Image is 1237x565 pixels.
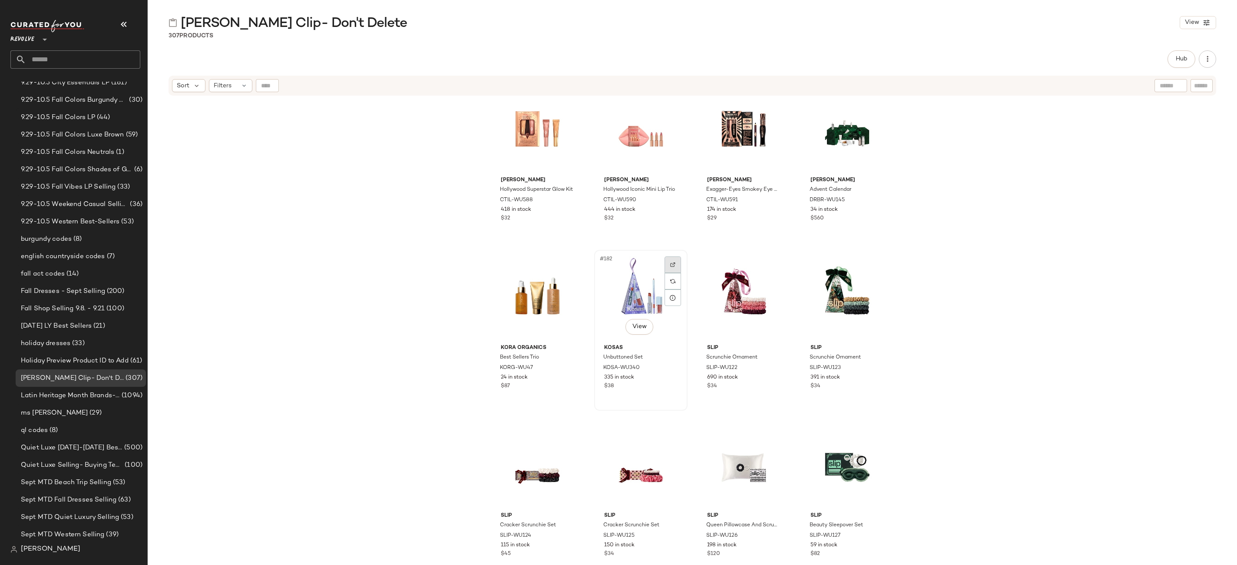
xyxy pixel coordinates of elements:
[501,542,530,549] span: 115 in stock
[105,286,125,296] span: (200)
[95,113,110,123] span: (44)
[500,522,556,529] span: Cracker Scrunchie Set
[810,215,824,223] span: $560
[21,130,124,140] span: 9.29-10.5 Fall Colors Luxe Brown
[597,253,685,341] img: KOSA-WU340_V1.jpg
[21,165,132,175] span: 9.29-10.5 Fall Colors Shades of Green
[810,364,841,372] span: SLIP-WU123
[48,425,58,435] span: (8)
[21,478,111,488] span: Sept MTD Beach Trip Selling
[810,196,845,204] span: DRBR-WU145
[123,460,142,470] span: (100)
[810,206,838,214] span: 34 in stock
[105,304,124,314] span: (100)
[10,20,84,32] img: cfy_white_logo.C9jOOHJF.svg
[810,186,851,194] span: Advent Calendar
[127,95,142,105] span: (30)
[10,30,34,45] span: Revolve
[810,512,884,520] span: slip
[169,31,213,40] div: Products
[810,532,840,540] span: SLIP-WU127
[604,374,634,382] span: 335 in stock
[119,512,133,522] span: (53)
[132,165,142,175] span: (6)
[501,344,574,352] span: KORA Organics
[707,206,736,214] span: 174 in stock
[670,262,675,267] img: svg%3e
[603,196,636,204] span: CTIL-WU590
[501,215,510,223] span: $32
[21,113,95,123] span: 9.29-10.5 Fall Colors LP
[501,176,574,184] span: [PERSON_NAME]
[603,354,643,362] span: Unbuttoned Set
[116,182,130,192] span: (33)
[21,460,123,470] span: Quiet Luxe Selling- Buying Team
[604,344,678,352] span: Kosas
[706,532,738,540] span: SLIP-WU126
[604,542,635,549] span: 150 in stock
[129,356,142,366] span: (61)
[21,182,116,192] span: 9.29-10.5 Fall Vibes LP Selling
[810,344,884,352] span: slip
[88,408,102,418] span: (29)
[707,374,738,382] span: 690 in stock
[109,78,127,88] span: (161)
[810,522,863,529] span: Beauty Sleepover Set
[810,542,837,549] span: 59 in stock
[501,512,574,520] span: slip
[70,339,85,349] span: (33)
[116,495,131,505] span: (63)
[706,354,757,362] span: Scrunchie Ornament
[21,78,109,88] span: 9.29-10.5 City Essentials LP
[21,321,92,331] span: [DATE] LY Best Sellers
[65,269,79,279] span: (14)
[804,421,891,508] img: SLIP-WU127_V1.jpg
[500,532,531,540] span: SLIP-WU124
[122,443,142,453] span: (500)
[707,215,717,223] span: $29
[494,253,581,341] img: KORG-WU47_V1.jpg
[603,522,659,529] span: Cracker Scrunchie Set
[120,391,142,401] span: (1094)
[21,495,116,505] span: Sept MTD Fall Dresses Selling
[10,546,17,553] img: svg%3e
[169,18,177,27] img: svg%3e
[21,286,105,296] span: Fall Dresses - Sept Selling
[810,176,884,184] span: [PERSON_NAME]
[21,269,65,279] span: fall act codes
[21,304,105,314] span: Fall Shop Selling 9.8. - 9.21
[604,512,678,520] span: slip
[21,544,80,555] span: [PERSON_NAME]
[501,374,528,382] span: 24 in stock
[604,206,635,214] span: 444 in stock
[707,176,781,184] span: [PERSON_NAME]
[1184,19,1199,26] span: View
[707,344,781,352] span: slip
[21,391,120,401] span: Latin Heritage Month Brands- DO NOT DELETE
[21,530,104,540] span: Sept MTD Western Selling
[500,186,573,194] span: Hollywood Superstar Glow Kit
[501,206,531,214] span: 418 in stock
[105,252,115,262] span: (7)
[604,550,614,558] span: $34
[214,81,232,90] span: Filters
[706,364,738,372] span: SLIP-WU122
[128,199,142,209] span: (36)
[501,382,510,390] span: $87
[501,550,511,558] span: $45
[21,512,119,522] span: Sept MTD Quiet Luxury Selling
[124,130,138,140] span: (59)
[700,421,787,508] img: SLIP-WU126_V1.jpg
[810,374,840,382] span: 391 in stock
[810,354,861,362] span: Scrunchie Ornament
[181,15,407,32] span: [PERSON_NAME] Clip- Don't Delete
[169,33,179,39] span: 307
[706,522,780,529] span: Queen Pillowcase And Scrunchie Gift Set
[177,81,189,90] span: Sort
[500,196,533,204] span: CTIL-WU588
[1180,16,1216,29] button: View
[21,252,105,262] span: english countryside codes
[597,421,685,508] img: SLIP-WU125_V1.jpg
[111,478,126,488] span: (53)
[603,364,640,372] span: KOSA-WU340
